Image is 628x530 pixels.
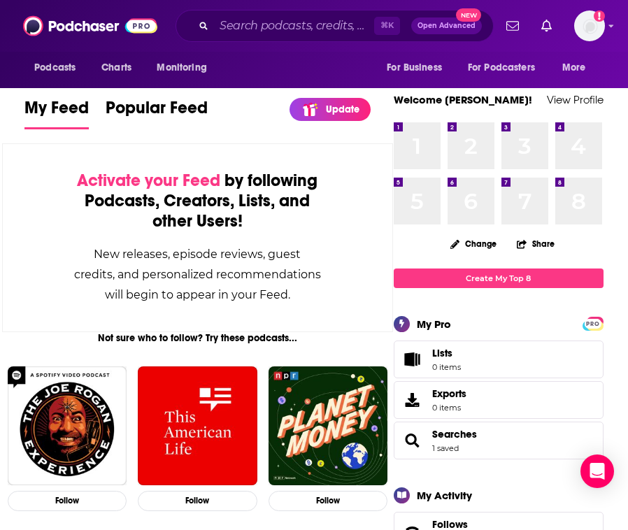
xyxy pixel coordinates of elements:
[594,10,605,22] svg: Add a profile image
[394,422,604,459] span: Searches
[24,97,89,127] span: My Feed
[585,317,601,328] a: PRO
[432,428,477,441] a: Searches
[157,58,206,78] span: Monitoring
[417,489,472,502] div: My Activity
[432,362,461,372] span: 0 items
[374,17,400,35] span: ⌘ K
[8,491,127,511] button: Follow
[73,171,322,231] div: by following Podcasts, Creators, Lists, and other Users!
[214,15,374,37] input: Search podcasts, credits, & more...
[432,387,466,400] span: Exports
[552,55,604,81] button: open menu
[290,98,371,121] a: Update
[562,58,586,78] span: More
[394,341,604,378] a: Lists
[326,103,359,115] p: Update
[418,22,476,29] span: Open Advanced
[138,491,257,511] button: Follow
[399,431,427,450] a: Searches
[377,55,459,81] button: open menu
[417,317,451,331] div: My Pro
[176,10,494,42] div: Search podcasts, credits, & more...
[580,454,614,488] div: Open Intercom Messenger
[442,235,505,252] button: Change
[547,93,604,106] a: View Profile
[147,55,224,81] button: open menu
[574,10,605,41] span: Logged in as lily.gordon
[34,58,76,78] span: Podcasts
[432,443,459,453] a: 1 saved
[23,13,157,39] img: Podchaser - Follow, Share and Rate Podcasts
[106,97,208,127] span: Popular Feed
[411,17,482,34] button: Open AdvancedNew
[394,381,604,419] a: Exports
[387,58,442,78] span: For Business
[138,366,257,485] img: This American Life
[516,230,555,257] button: Share
[456,8,481,22] span: New
[432,403,466,413] span: 0 items
[269,366,387,485] img: Planet Money
[269,491,387,511] button: Follow
[399,390,427,410] span: Exports
[24,97,89,129] a: My Feed
[77,170,220,191] span: Activate your Feed
[536,14,557,38] a: Show notifications dropdown
[585,319,601,329] span: PRO
[73,244,322,305] div: New releases, episode reviews, guest credits, and personalized recommendations will begin to appe...
[2,332,393,344] div: Not sure who to follow? Try these podcasts...
[106,97,208,129] a: Popular Feed
[101,58,131,78] span: Charts
[394,268,604,287] a: Create My Top 8
[459,55,555,81] button: open menu
[92,55,140,81] a: Charts
[24,55,94,81] button: open menu
[574,10,605,41] img: User Profile
[501,14,524,38] a: Show notifications dropdown
[468,58,535,78] span: For Podcasters
[432,347,452,359] span: Lists
[432,347,461,359] span: Lists
[399,350,427,369] span: Lists
[394,93,532,106] a: Welcome [PERSON_NAME]!
[574,10,605,41] button: Show profile menu
[8,366,127,485] img: The Joe Rogan Experience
